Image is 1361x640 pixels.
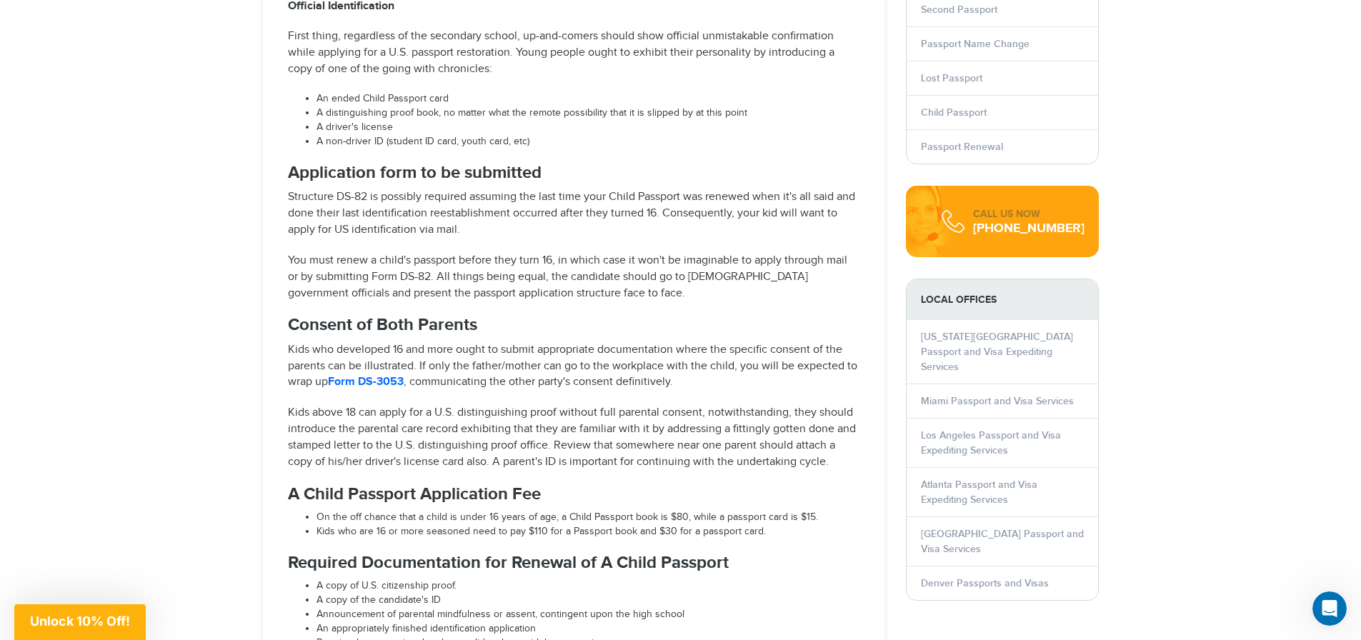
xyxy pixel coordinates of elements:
strong: LOCAL OFFICES [907,279,1098,320]
div: CALL US NOW [973,207,1085,221]
span: Unlock 10% Off! [30,614,130,629]
strong: Application form to be submitted [288,162,542,183]
li: A driver's license [316,121,859,135]
p: First thing, regardless of the secondary school, up-and-comers should show official unmistakable ... [288,29,859,78]
strong: A Child Passport Application Fee [288,484,541,504]
a: Child Passport [921,106,987,119]
strong: Required Documentation for Renewal of A Child Passport [288,552,729,573]
li: A copy of the candidate's ID [316,594,859,608]
a: Second Passport [921,4,997,16]
li: On the off chance that a child is under 16 years of age, a Child Passport book is $80, while a pa... [316,511,859,525]
li: A non-driver ID (student ID card, youth card, etc) [316,135,859,149]
li: A copy of U.S. citizenship proof. [316,579,859,594]
li: An ended Child Passport card [316,92,859,106]
p: You must renew a child's passport before they turn 16, in which case it won't be imaginable to ap... [288,253,859,302]
a: Form DS-3053 [328,375,404,389]
a: Atlanta Passport and Visa Expediting Services [921,479,1037,506]
a: [US_STATE][GEOGRAPHIC_DATA] Passport and Visa Expediting Services [921,331,1073,373]
li: An appropriately finished identification application [316,622,859,636]
a: [GEOGRAPHIC_DATA] Passport and Visa Services [921,528,1084,555]
div: [PHONE_NUMBER] [973,221,1085,236]
a: Denver Passports and Visas [921,577,1049,589]
li: Announcement of parental mindfulness or assent, contingent upon the high school [316,608,859,622]
strong: Consent of Both Parents [288,314,477,335]
a: Miami Passport and Visa Services [921,395,1074,407]
div: Unlock 10% Off! [14,604,146,640]
p: Structure DS-82 is possibly required assuming the last time your Child Passport was renewed when ... [288,189,859,239]
a: Los Angeles Passport and Visa Expediting Services [921,429,1061,456]
a: Passport Name Change [921,38,1030,50]
li: Kids who are 16 or more seasoned need to pay $110 for a Passport book and $30 for a passport card. [316,525,859,539]
a: Lost Passport [921,72,982,84]
p: Kids who developed 16 and more ought to submit appropriate documentation where the specific conse... [288,342,859,391]
li: A distinguishing proof book, no matter what the remote possibility that it is slipped by at this ... [316,106,859,121]
iframe: Intercom live chat [1312,591,1347,626]
p: Kids above 18 can apply for a U.S. distinguishing proof without full parental consent, notwithsta... [288,405,859,470]
a: Passport Renewal [921,141,1003,153]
